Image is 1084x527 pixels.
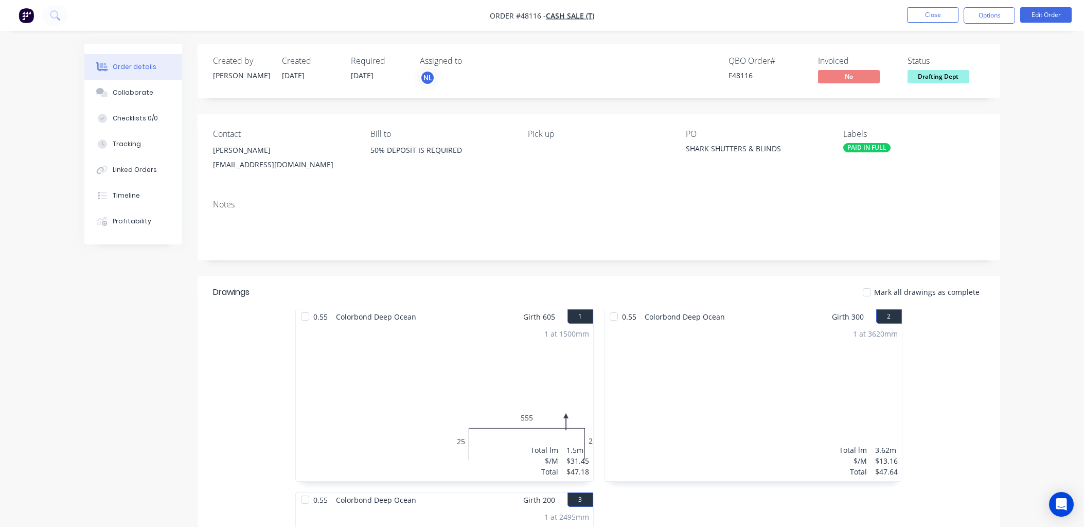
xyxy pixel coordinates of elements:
div: Bill to [370,129,511,139]
button: 2 [876,309,902,324]
button: Order details [84,54,182,80]
div: Contact [213,129,354,139]
div: Pick up [528,129,669,139]
div: Drawings [213,286,250,298]
a: CASH SALE (T) [546,11,594,21]
img: Factory [19,8,34,23]
button: 1 [567,309,593,324]
div: Open Intercom Messenger [1049,492,1074,517]
button: Checklists 0/0 [84,106,182,131]
button: Tracking [84,131,182,157]
div: Invoiced [818,56,895,66]
div: Collaborate [113,88,153,97]
div: QBO Order # [728,56,806,66]
div: [PERSON_NAME][EMAIL_ADDRESS][DOMAIN_NAME] [213,143,354,176]
span: Order #48116 - [490,11,546,21]
span: Girth 605 [523,309,555,324]
span: Colorbond Deep Ocean [641,309,729,324]
span: Girth 300 [832,309,864,324]
span: Colorbond Deep Ocean [332,309,420,324]
div: [PERSON_NAME] [213,70,270,81]
button: Timeline [84,183,182,208]
div: Created by [213,56,270,66]
span: 0.55 [309,309,332,324]
div: [PERSON_NAME] [213,143,354,157]
div: F48116 [728,70,806,81]
div: PO [686,129,827,139]
span: 0.55 [309,493,332,507]
div: Tracking [113,139,141,149]
div: Total [530,466,558,477]
div: SHARK SHUTTERS & BLINDS [686,143,814,157]
span: [DATE] [351,71,374,80]
div: Total [839,466,867,477]
div: Required [351,56,407,66]
button: Collaborate [84,80,182,106]
button: Drafting Dept [908,70,969,85]
span: Drafting Dept [908,70,969,83]
div: Labels [843,129,984,139]
div: 025555251 at 1500mmTotal lm$/MTotal1.5m$31.45$47.18 [296,324,593,481]
div: PAID IN FULL [843,143,891,152]
div: $/M [530,455,558,466]
span: Colorbond Deep Ocean [332,493,420,507]
span: Mark all drawings as complete [874,287,980,297]
div: $31.45 [566,455,589,466]
div: Status [908,56,985,66]
div: Linked Orders [113,165,157,174]
button: Linked Orders [84,157,182,183]
span: [DATE] [282,71,305,80]
div: [EMAIL_ADDRESS][DOMAIN_NAME] [213,157,354,172]
div: Total lm [530,445,558,455]
button: NL [420,70,435,85]
button: 3 [567,493,593,507]
div: 01 at 3620mmTotal lm$/MTotal3.62m$13.16$47.64 [605,324,902,481]
div: 1 at 2495mm [544,512,589,522]
span: Girth 200 [523,493,555,507]
div: Total lm [839,445,867,455]
span: No [818,70,880,83]
button: Profitability [84,208,182,234]
div: $/M [839,455,867,466]
div: 1.5m [566,445,589,455]
div: 3.62m [875,445,898,455]
div: 1 at 1500mm [544,328,589,339]
div: Timeline [113,191,140,200]
div: Notes [213,200,985,209]
div: 50% DEPOSIT IS REQUIRED [370,143,511,157]
div: $47.64 [875,466,898,477]
div: Assigned to [420,56,523,66]
div: $47.18 [566,466,589,477]
div: Profitability [113,217,151,226]
button: Edit Order [1020,7,1072,23]
div: Checklists 0/0 [113,114,158,123]
button: Close [907,7,958,23]
span: 0.55 [618,309,641,324]
button: Options [964,7,1015,24]
div: 1 at 3620mm [853,328,898,339]
div: Order details [113,62,156,72]
div: $13.16 [875,455,898,466]
div: Created [282,56,339,66]
div: 50% DEPOSIT IS REQUIRED [370,143,511,176]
